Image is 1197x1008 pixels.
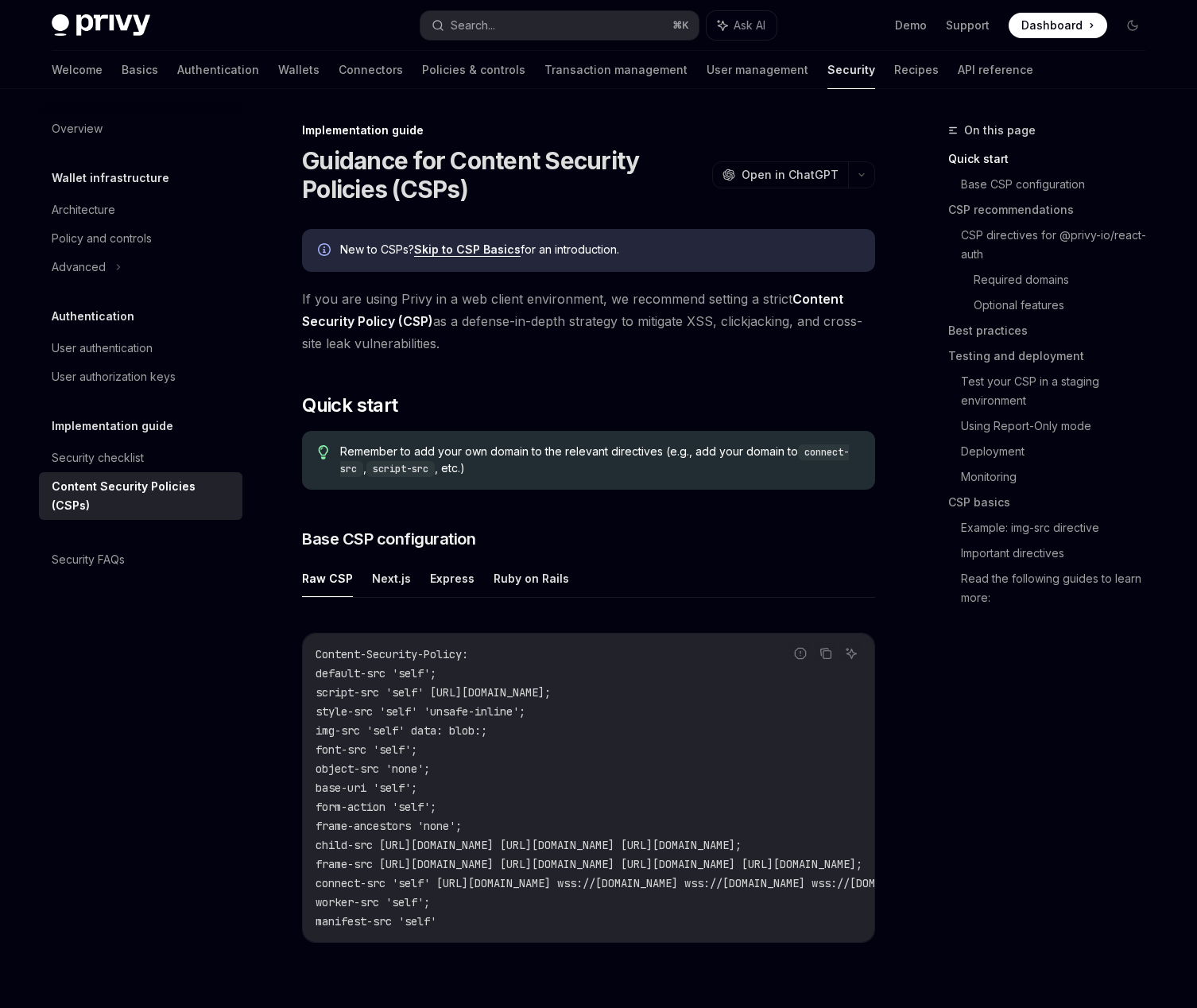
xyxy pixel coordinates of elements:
div: User authentication [52,339,153,358]
span: style-src 'self' 'unsafe-inline'; [316,704,525,719]
span: script-src 'self' [URL][DOMAIN_NAME]; [316,685,551,700]
span: worker-src 'self'; [316,895,430,909]
div: User authorization keys [52,367,176,386]
code: connect-src [340,444,849,477]
a: Connectors [339,51,403,89]
span: manifest-src 'self' [316,914,436,929]
a: Security FAQs [39,545,242,574]
div: Architecture [52,200,115,219]
img: dark logo [52,14,150,37]
span: Quick start [302,393,397,418]
a: Quick start [948,146,1158,172]
span: Remember to add your own domain to the relevant directives (e.g., add your domain to , , etc.) [340,444,859,477]
a: Policies & controls [422,51,525,89]
span: If you are using Privy in a web client environment, we recommend setting a strict as a defense-in... [302,288,875,355]
button: Copy the contents from the code block [815,643,836,664]
span: Dashboard [1021,17,1083,33]
a: Example: img-src directive [961,515,1158,541]
span: child-src [URL][DOMAIN_NAME] [URL][DOMAIN_NAME] [URL][DOMAIN_NAME]; [316,838,742,852]
h5: Authentication [52,307,134,326]
a: Testing and deployment [948,343,1158,369]
a: CSP directives for @privy-io/react-auth [961,223,1158,267]
div: Policy and controls [52,229,152,248]
a: User authorization keys [39,362,242,391]
div: Implementation guide [302,122,875,138]
a: Optional features [974,293,1158,318]
button: Report incorrect code [790,643,811,664]
div: Overview [52,119,103,138]
a: Overview [39,114,242,143]
button: Toggle dark mode [1120,13,1145,38]
a: Security checklist [39,444,242,472]
a: Security [827,51,875,89]
button: Search...⌘K [420,11,699,40]
a: Test your CSP in a staging environment [961,369,1158,413]
div: Search... [451,16,495,35]
div: Advanced [52,258,106,277]
a: Deployment [961,439,1158,464]
span: default-src 'self'; [316,666,436,680]
a: Recipes [894,51,939,89]
a: Using Report-Only mode [961,413,1158,439]
a: User authentication [39,334,242,362]
a: API reference [958,51,1033,89]
span: object-src 'none'; [316,762,430,776]
div: New to CSPs? for an introduction. [340,242,859,259]
button: Ask AI [841,643,862,664]
a: Architecture [39,196,242,224]
a: Authentication [177,51,259,89]
span: Content-Security-Policy: [316,647,468,661]
a: Support [946,17,990,33]
span: base-uri 'self'; [316,781,417,795]
button: Raw CSP [302,560,353,597]
span: On this page [964,121,1036,140]
div: Security FAQs [52,550,125,569]
a: Read the following guides to learn more: [961,566,1158,611]
h1: Guidance for Content Security Policies (CSPs) [302,146,706,204]
span: img-src 'self' data: blob:; [316,723,487,738]
a: Wallets [278,51,320,89]
svg: Info [318,243,334,259]
a: Transaction management [544,51,688,89]
button: Ask AI [707,11,777,40]
span: Open in ChatGPT [742,167,839,183]
button: Express [430,560,475,597]
a: Important directives [961,541,1158,566]
span: ⌘ K [672,19,689,32]
code: script-src [366,461,435,477]
a: Policy and controls [39,224,242,253]
a: Monitoring [961,464,1158,490]
span: Ask AI [734,17,765,33]
h5: Wallet infrastructure [52,169,169,188]
button: Next.js [372,560,411,597]
button: Open in ChatGPT [712,161,848,188]
svg: Tip [318,445,329,459]
a: Demo [895,17,927,33]
a: Content Security Policies (CSPs) [39,472,242,520]
div: Content Security Policies (CSPs) [52,477,233,515]
a: Base CSP configuration [961,172,1158,197]
a: Welcome [52,51,103,89]
a: User management [707,51,808,89]
span: Base CSP configuration [302,528,475,550]
span: form-action 'self'; [316,800,436,814]
a: Best practices [948,318,1158,343]
span: font-src 'self'; [316,742,417,757]
h5: Implementation guide [52,417,173,436]
div: Security checklist [52,448,144,467]
a: Basics [122,51,158,89]
a: Skip to CSP Basics [414,242,521,257]
a: Required domains [974,267,1158,293]
button: Ruby on Rails [494,560,569,597]
span: frame-ancestors 'none'; [316,819,462,833]
a: CSP basics [948,490,1158,515]
span: frame-src [URL][DOMAIN_NAME] [URL][DOMAIN_NAME] [URL][DOMAIN_NAME] [URL][DOMAIN_NAME]; [316,857,862,871]
a: CSP recommendations [948,197,1158,223]
a: Dashboard [1009,13,1107,38]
